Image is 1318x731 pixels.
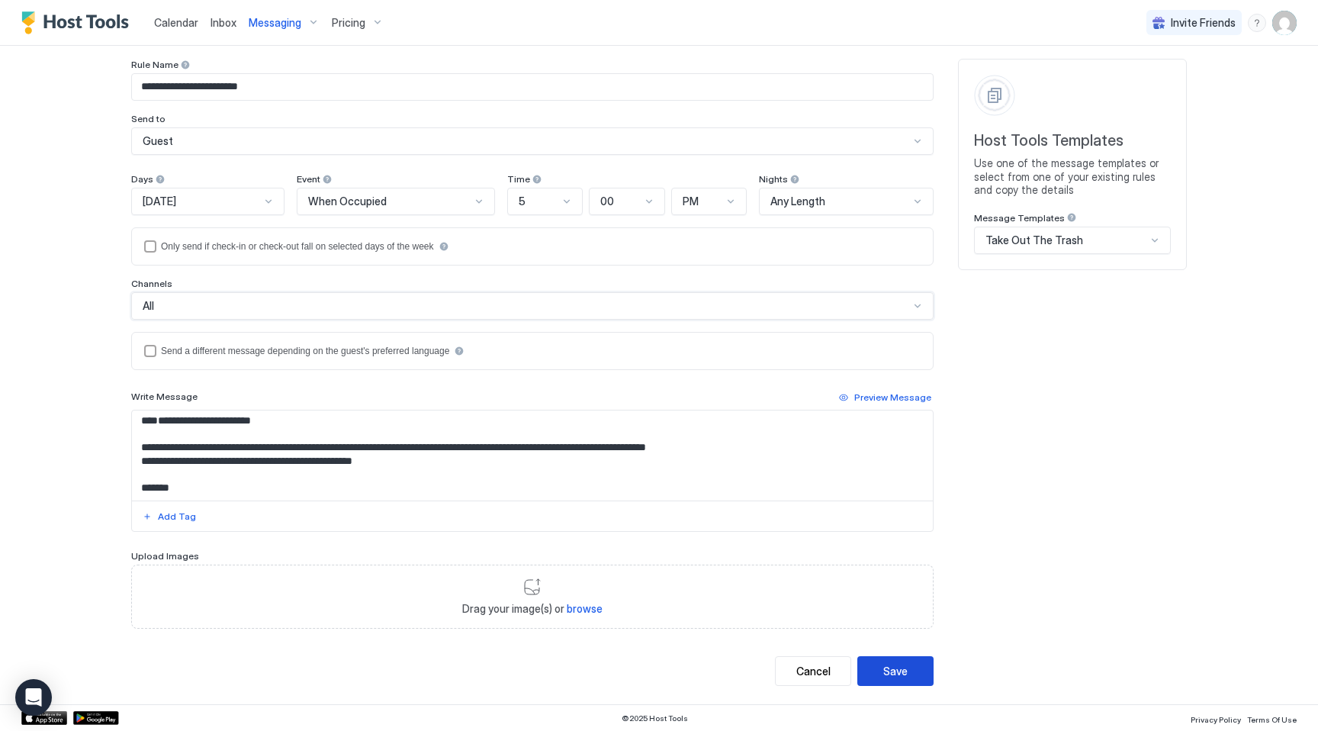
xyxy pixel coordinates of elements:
a: Google Play Store [73,711,119,725]
span: Inbox [211,16,236,29]
button: Add Tag [140,507,198,526]
span: Time [507,173,530,185]
span: Pricing [332,16,365,30]
span: Use one of the message templates or select from one of your existing rules and copy the details [974,156,1171,197]
span: Invite Friends [1171,16,1236,30]
span: When Occupied [308,195,387,208]
div: User profile [1272,11,1297,35]
span: Send to [131,113,166,124]
div: menu [1248,14,1266,32]
textarea: Input Field [132,411,933,501]
span: Guest [143,134,173,148]
span: Messaging [249,16,301,30]
div: Only send if check-in or check-out fall on selected days of the week [161,241,434,252]
a: Calendar [154,14,198,31]
span: Take Out The Trash [985,233,1083,247]
input: Input Field [132,74,933,100]
div: Cancel [796,663,831,679]
div: languagesEnabled [144,345,921,357]
span: Write Message [131,391,198,402]
span: Days [131,173,153,185]
span: Host Tools Templates [974,131,1171,150]
div: isLimited [144,240,921,253]
span: PM [683,195,699,208]
span: Calendar [154,16,198,29]
span: Event [297,173,320,185]
a: Terms Of Use [1247,710,1297,726]
span: 00 [600,195,614,208]
span: 5 [519,195,526,208]
a: Host Tools Logo [21,11,136,34]
div: Open Intercom Messenger [15,679,52,716]
span: Nights [759,173,788,185]
div: Send a different message depending on the guest's preferred language [161,346,449,356]
span: Message Templates [974,212,1065,224]
span: Upload Images [131,550,199,562]
a: App Store [21,711,67,725]
div: Add Tag [158,510,196,523]
span: All [143,299,154,313]
span: Drag your image(s) or [462,602,603,616]
a: Privacy Policy [1191,710,1241,726]
span: © 2025 Host Tools [622,713,688,723]
span: Rule Name [131,59,178,70]
button: Save [857,656,934,686]
span: Channels [131,278,172,289]
span: [DATE] [143,195,176,208]
button: Cancel [775,656,851,686]
a: Inbox [211,14,236,31]
div: Save [883,663,908,679]
span: Any Length [770,195,825,208]
button: Preview Message [837,388,934,407]
span: Privacy Policy [1191,715,1241,724]
span: Terms Of Use [1247,715,1297,724]
div: Preview Message [854,391,931,404]
span: browse [567,602,603,615]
